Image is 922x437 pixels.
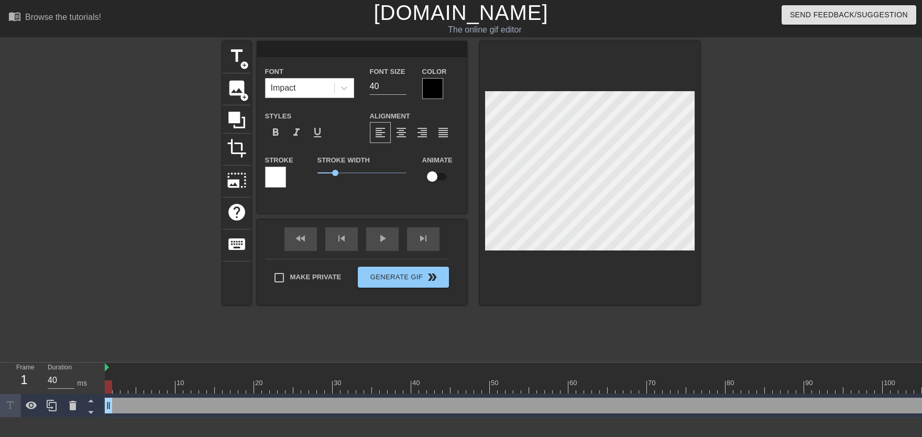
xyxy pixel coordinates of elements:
[313,24,657,36] div: The online gif editor
[334,378,343,388] div: 30
[177,378,186,388] div: 10
[290,126,303,139] span: format_italic
[265,111,292,122] label: Styles
[103,400,114,411] span: drag_handle
[8,10,21,23] span: menu_book
[422,155,453,166] label: Animate
[227,78,247,98] span: image
[362,271,444,283] span: Generate Gif
[374,1,548,24] a: [DOMAIN_NAME]
[805,378,815,388] div: 90
[271,82,296,94] div: Impact
[412,378,422,388] div: 40
[417,232,430,245] span: skip_next
[884,378,897,388] div: 100
[227,170,247,190] span: photo_size_select_large
[370,67,405,77] label: Font Size
[317,155,370,166] label: Stroke Width
[255,378,265,388] div: 20
[48,365,72,371] label: Duration
[370,111,410,122] label: Alignment
[25,13,101,21] div: Browse the tutorials!
[569,378,579,388] div: 60
[265,67,283,77] label: Font
[240,61,249,70] span: add_circle
[294,232,307,245] span: fast_rewind
[648,378,657,388] div: 70
[8,363,40,393] div: Frame
[437,126,449,139] span: format_align_justify
[311,126,324,139] span: format_underline
[265,155,293,166] label: Stroke
[227,234,247,254] span: keyboard
[790,8,908,21] span: Send Feedback/Suggestion
[426,271,438,283] span: double_arrow
[335,232,348,245] span: skip_previous
[374,126,387,139] span: format_align_left
[358,267,448,288] button: Generate Gif
[16,370,32,389] div: 1
[782,5,916,25] button: Send Feedback/Suggestion
[77,378,87,389] div: ms
[269,126,282,139] span: format_bold
[227,138,247,158] span: crop
[422,67,447,77] label: Color
[8,10,101,26] a: Browse the tutorials!
[727,378,736,388] div: 80
[227,202,247,222] span: help
[227,46,247,66] span: title
[395,126,408,139] span: format_align_center
[240,93,249,102] span: add_circle
[290,272,342,282] span: Make Private
[491,378,500,388] div: 50
[416,126,429,139] span: format_align_right
[376,232,389,245] span: play_arrow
